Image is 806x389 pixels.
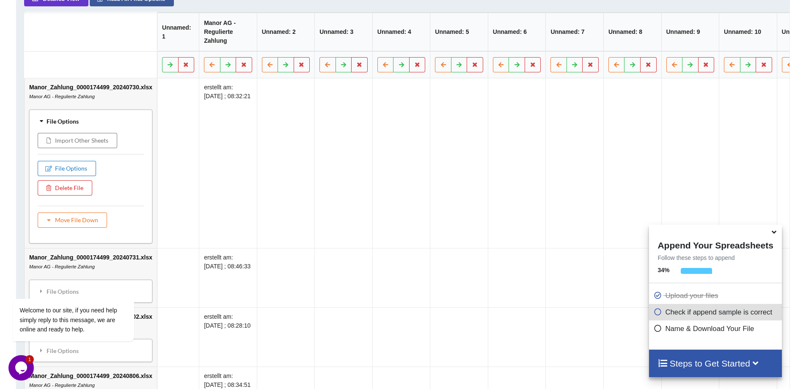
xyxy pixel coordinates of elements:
[199,248,257,307] td: erstellt am: [DATE] ; 08:46:33
[719,13,777,51] th: Unnamed: 10
[372,13,430,51] th: Unnamed: 4
[29,94,95,99] i: Manor AG - Regulierte Zahlung
[199,78,257,248] td: erstellt am: [DATE] ; 08:32:21
[257,13,315,51] th: Unnamed: 2
[657,267,669,273] b: 34 %
[38,133,117,148] button: Import Other Sheets
[653,323,779,334] p: Name & Download Your File
[430,13,488,51] th: Unnamed: 5
[661,13,719,51] th: Unnamed: 9
[653,307,779,317] p: Check if append sample is correct
[8,222,161,351] iframe: chat widget
[657,358,773,369] h4: Steps to Get Started
[546,13,604,51] th: Unnamed: 7
[649,254,781,262] p: Follow these steps to append
[199,13,257,51] th: Manor AG - Regulierte Zahlung
[38,212,107,228] button: Move File Down
[199,307,257,367] td: erstellt am: [DATE] ; 08:28:10
[32,112,150,130] div: File Options
[38,180,92,196] button: Delete File
[649,238,781,251] h4: Append Your Spreadsheets
[603,13,661,51] th: Unnamed: 8
[157,13,199,51] th: Unnamed: 1
[488,13,546,51] th: Unnamed: 6
[38,161,96,176] button: File Options
[315,13,373,51] th: Unnamed: 3
[29,383,95,388] i: Manor AG - Regulierte Zahlung
[653,290,779,301] p: Upload your files
[25,78,157,248] td: Manor_Zahlung_0000174499_20240730.xlsx
[8,355,36,381] iframe: chat widget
